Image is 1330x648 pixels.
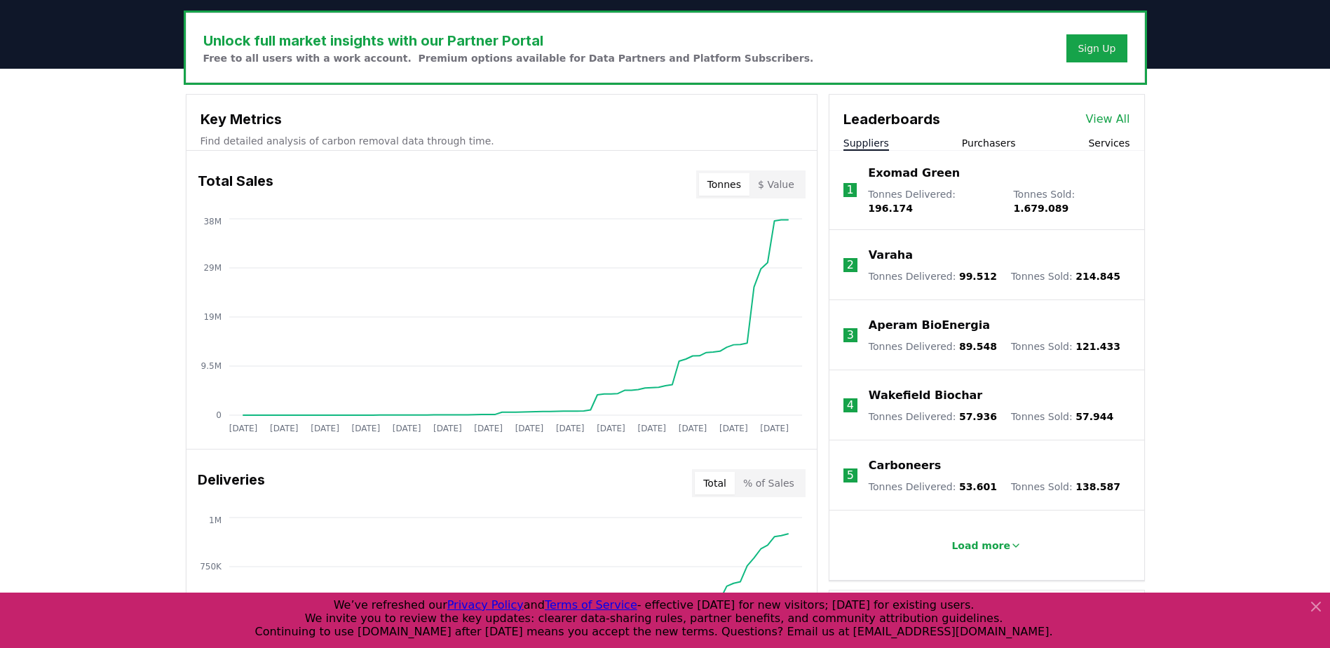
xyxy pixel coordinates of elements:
tspan: [DATE] [229,424,257,433]
p: Load more [951,539,1010,553]
a: View All [1086,111,1130,128]
h3: Unlock full market insights with our Partner Portal [203,30,814,51]
h3: Total Sales [198,170,273,198]
tspan: [DATE] [555,424,584,433]
span: 57.944 [1075,411,1113,422]
tspan: 1M [209,515,222,525]
p: 4 [847,397,854,414]
tspan: [DATE] [719,424,748,433]
h3: Key Metrics [201,109,803,130]
span: 1.679.089 [1013,203,1068,214]
button: Suppliers [843,136,889,150]
tspan: [DATE] [392,424,421,433]
a: Wakefield Biochar [869,387,982,404]
h3: Deliveries [198,469,265,497]
tspan: [DATE] [474,424,503,433]
tspan: [DATE] [515,424,543,433]
tspan: [DATE] [678,424,707,433]
span: 138.587 [1075,481,1120,492]
p: 5 [847,467,854,484]
button: Services [1088,136,1129,150]
p: Tonnes Delivered : [869,480,997,494]
tspan: 750K [200,562,222,572]
p: Tonnes Sold : [1011,480,1120,494]
tspan: [DATE] [269,424,298,433]
tspan: 38M [203,217,222,227]
span: 53.601 [959,481,997,492]
p: Tonnes Sold : [1011,410,1113,424]
p: Tonnes Delivered : [868,187,999,215]
tspan: 9.5M [201,361,221,371]
p: Tonnes Delivered : [869,339,997,353]
span: 196.174 [868,203,913,214]
p: 2 [847,257,854,274]
p: Tonnes Sold : [1011,269,1120,283]
a: Varaha [869,247,913,264]
button: % of Sales [735,472,803,494]
tspan: 19M [203,312,222,322]
button: Total [695,472,735,494]
tspan: [DATE] [760,424,789,433]
tspan: [DATE] [311,424,339,433]
button: Tonnes [699,173,749,196]
p: Find detailed analysis of carbon removal data through time. [201,134,803,148]
a: Carboneers [869,457,941,474]
button: Purchasers [962,136,1016,150]
span: 214.845 [1075,271,1120,282]
a: Sign Up [1078,41,1115,55]
tspan: [DATE] [597,424,625,433]
span: 57.936 [959,411,997,422]
tspan: [DATE] [351,424,380,433]
button: Load more [940,532,1033,560]
tspan: [DATE] [637,424,666,433]
span: 99.512 [959,271,997,282]
a: Exomad Green [868,165,960,182]
span: 121.433 [1075,341,1120,352]
a: Aperam BioEnergia [869,317,990,334]
p: Tonnes Sold : [1013,187,1129,215]
span: 89.548 [959,341,997,352]
tspan: 29M [203,263,222,273]
p: Tonnes Delivered : [869,269,997,283]
p: 3 [847,327,854,344]
p: Tonnes Sold : [1011,339,1120,353]
tspan: [DATE] [433,424,462,433]
tspan: 0 [216,410,222,420]
h3: Leaderboards [843,109,940,130]
p: Free to all users with a work account. Premium options available for Data Partners and Platform S... [203,51,814,65]
p: Tonnes Delivered : [869,410,997,424]
button: Sign Up [1066,34,1127,62]
p: 1 [846,182,853,198]
button: $ Value [749,173,803,196]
